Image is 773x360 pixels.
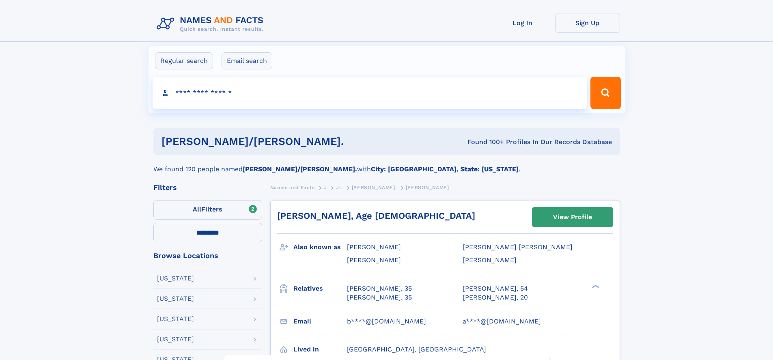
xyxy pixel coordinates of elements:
span: [PERSON_NAME]. [352,185,396,190]
label: Regular search [155,52,213,69]
div: Found 100+ Profiles In Our Records Database [405,138,612,147]
a: J [324,182,327,192]
b: City: [GEOGRAPHIC_DATA], State: [US_STATE] [371,165,519,173]
a: Jr. [336,182,342,192]
a: Names and Facts [270,182,315,192]
span: J [324,185,327,190]
div: [US_STATE] [157,275,194,282]
a: [PERSON_NAME], 35 [347,284,412,293]
input: search input [153,77,587,109]
a: View Profile [532,207,613,227]
div: [US_STATE] [157,316,194,322]
div: We found 120 people named with . [153,155,620,174]
label: Email search [222,52,272,69]
a: Log In [490,13,555,33]
span: [PERSON_NAME] [463,256,517,264]
span: [GEOGRAPHIC_DATA], [GEOGRAPHIC_DATA] [347,345,486,353]
h1: [PERSON_NAME]/[PERSON_NAME]. [161,136,406,147]
a: [PERSON_NAME]. [352,182,396,192]
a: Sign Up [555,13,620,33]
label: Filters [153,200,262,220]
img: Logo Names and Facts [153,13,270,35]
div: View Profile [553,208,592,226]
div: [US_STATE] [157,295,194,302]
h3: Email [293,315,347,328]
div: [US_STATE] [157,336,194,343]
span: All [193,205,201,213]
div: Browse Locations [153,252,262,259]
button: Search Button [590,77,620,109]
h3: Also known as [293,240,347,254]
a: [PERSON_NAME], 35 [347,293,412,302]
span: Jr. [336,185,342,190]
a: [PERSON_NAME], Age [DEMOGRAPHIC_DATA] [277,211,475,221]
div: ❯ [590,284,600,289]
span: [PERSON_NAME] [347,256,401,264]
a: [PERSON_NAME], 54 [463,284,528,293]
h3: Lived in [293,343,347,356]
h3: Relatives [293,282,347,295]
a: [PERSON_NAME], 20 [463,293,528,302]
span: [PERSON_NAME] [PERSON_NAME] [463,243,573,251]
span: [PERSON_NAME] [347,243,401,251]
span: [PERSON_NAME] [406,185,449,190]
div: Filters [153,184,262,191]
b: [PERSON_NAME]/[PERSON_NAME]. [243,165,357,173]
